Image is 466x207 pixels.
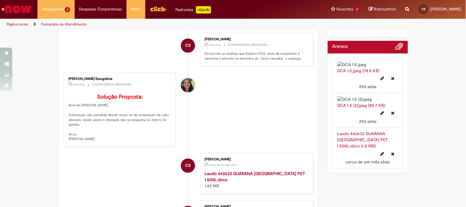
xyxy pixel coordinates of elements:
div: Christiane De Sa [181,159,195,173]
span: Requisições [42,6,64,12]
span: 29d atrás [73,83,85,87]
small: Comentários adicionais [92,82,132,87]
button: Excluir Laudo 442632 GUARANA ANTARCTICA PET 1.500L.docx [388,149,398,159]
button: Editar nome de arquivo GCA 1,5.jpeg [377,74,388,84]
span: 29d atrás [359,84,376,89]
button: Excluir GCA 1,5.jpeg [388,74,398,84]
img: ServiceNow [1,3,32,15]
img: GCA 1,5 (2).jpeg [337,96,398,102]
span: cerca de um mês atrás [346,159,390,165]
span: 7 [354,7,360,12]
div: 1.82 MB [205,171,307,189]
span: Rascunhos [374,6,396,12]
span: CS [185,38,191,53]
small: Comentários adicionais [228,42,268,48]
img: GCA 1,5.jpeg [337,61,398,68]
a: Página inicial [7,22,28,27]
span: Despesas Corporativas [79,6,122,12]
button: Adicionar anexos [395,42,403,53]
b: Solução Proposta: [97,94,143,101]
time: 02/09/2025 17:21:12 [359,84,376,89]
div: [PERSON_NAME] [205,158,307,162]
time: 02/09/2025 17:21:11 [359,119,376,124]
p: De acordo as analises que fizemos CO2, teste de vazamento e sensorial a amostra se encontra ok , ... [205,52,307,61]
ul: Trilhas de página [5,19,306,30]
span: 29d atrás [359,119,376,124]
time: 02/09/2025 10:19:29 [73,83,85,87]
time: 26/08/2025 16:21:19 [209,163,237,167]
div: [PERSON_NAME] [205,38,307,41]
button: Editar nome de arquivo GCA 1,5 (2).jpeg [377,108,388,118]
time: 02/09/2025 17:04:13 [209,43,221,47]
span: 3 [65,7,70,12]
a: GCA 1,5 (2).jpeg (85.7 KB) [337,103,385,108]
a: Laudo 442632 GUARANA [GEOGRAPHIC_DATA] PET 1.500L.docx [205,171,305,183]
div: Christiane De Sa [181,39,195,53]
a: Rascunhos [369,6,396,12]
div: Pollyane De Souza Ramos Evangelista [181,78,195,92]
a: Laudo 442632 GUARANA [GEOGRAPHIC_DATA] PET 1.500L.docx (1.8 MB) [337,131,388,149]
span: [PERSON_NAME] [430,6,461,12]
span: CS [185,158,191,173]
img: click_logo_yellow_360x200.png [150,4,166,14]
span: CS [422,7,426,11]
span: More [131,6,141,12]
span: cerca de um mês atrás [209,163,237,167]
h2: Anexos [332,44,348,49]
a: Formulário de Atendimento [41,22,87,27]
p: +GenAi [196,6,211,14]
button: Editar nome de arquivo Laudo 442632 GUARANA ANTARCTICA PET 1.500L.docx [377,149,388,159]
div: Padroniza [176,6,211,14]
span: Favoritos [336,6,353,12]
button: Excluir GCA 1,5 (2).jpeg [388,108,398,118]
a: GCA 1,5.jpeg (78.5 KB) [337,68,380,73]
p: Bom dia [PERSON_NAME], Solicitação não atendida devido tratar-se de reclamação de odor alterado, ... [69,94,171,142]
div: [PERSON_NAME] Evangelista [69,77,171,81]
span: 29d atrás [209,43,221,47]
